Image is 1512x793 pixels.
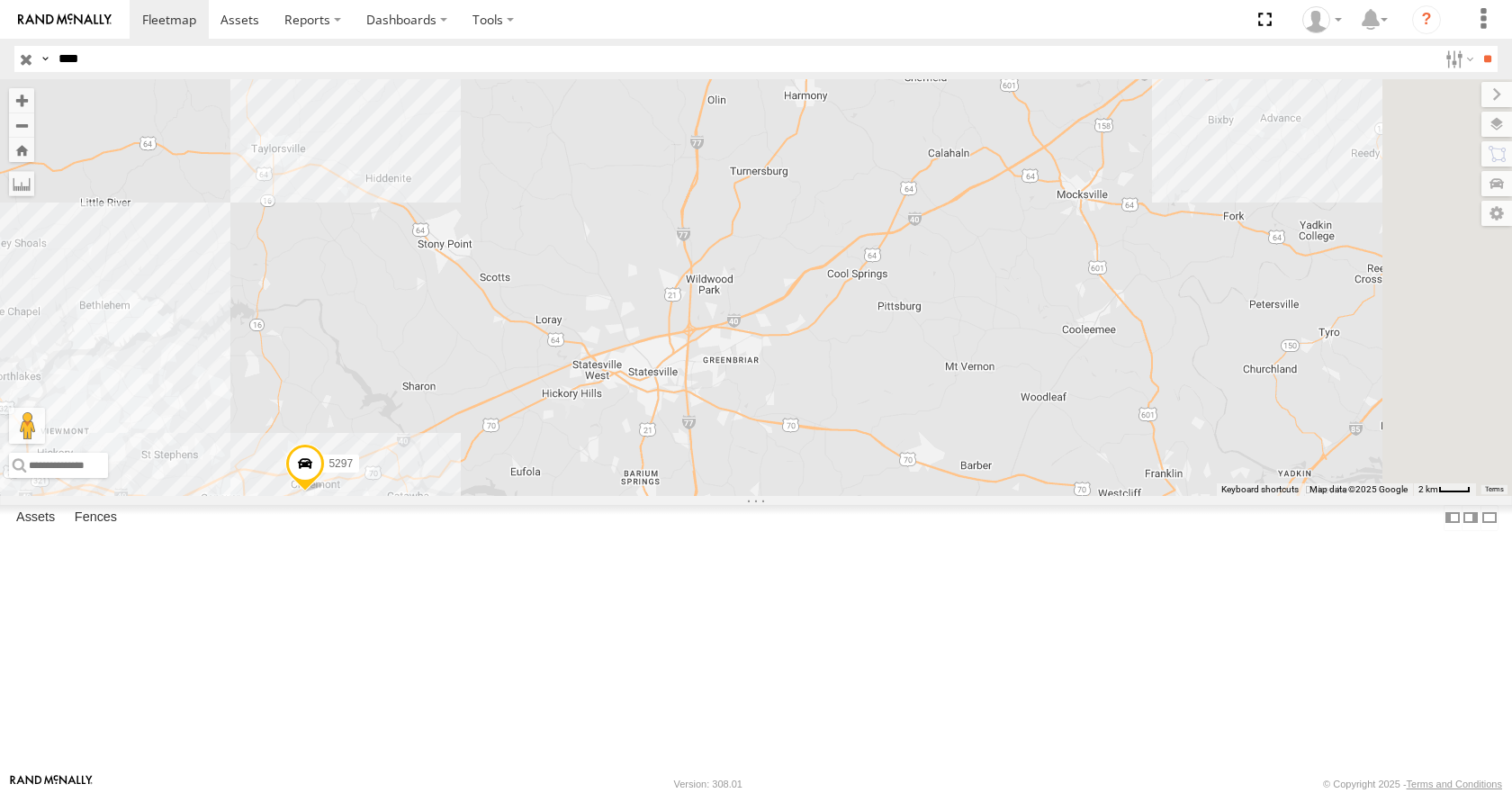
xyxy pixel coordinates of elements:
[18,14,112,26] img: rand-logo.svg
[1296,6,1348,33] div: Jeff Vanhorn
[9,138,34,162] button: Zoom Home
[1323,779,1502,789] div: © Copyright 2025 -
[7,506,64,531] label: Assets
[9,113,34,138] button: Zoom out
[328,457,353,470] span: 5297
[1485,485,1504,492] a: Terms (opens in new tab)
[1407,779,1502,789] a: Terms and Conditions
[9,88,34,113] button: Zoom in
[1413,483,1476,496] button: Map Scale: 2 km per 32 pixels
[1221,483,1299,496] button: Keyboard shortcuts
[1481,201,1512,226] label: Map Settings
[66,506,126,531] label: Fences
[9,171,34,196] label: Measure
[1444,505,1462,531] label: Dock Summary Table to the Left
[1438,46,1477,72] label: Search Filter Options
[674,779,742,789] div: Version: 308.01
[1480,505,1498,531] label: Hide Summary Table
[9,408,45,444] button: Drag Pegman onto the map to open Street View
[1462,505,1480,531] label: Dock Summary Table to the Right
[1412,5,1441,34] i: ?
[38,46,52,72] label: Search Query
[10,775,93,793] a: Visit our Website
[1309,484,1408,494] span: Map data ©2025 Google
[1418,484,1438,494] span: 2 km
